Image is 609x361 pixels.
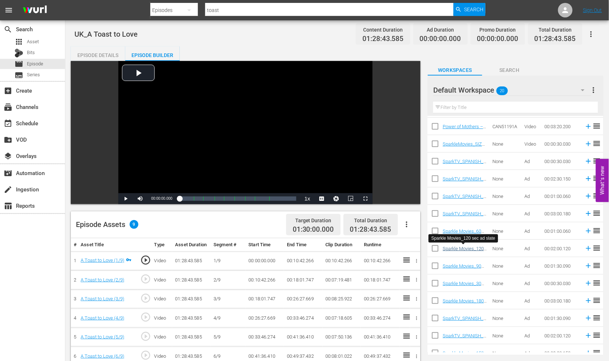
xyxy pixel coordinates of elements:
div: Content Duration [362,25,404,35]
td: 00:00:30.030 [542,153,582,170]
button: Search [454,3,486,16]
span: reorder [593,244,601,252]
span: Automation [4,169,12,178]
span: reorder [593,139,601,148]
td: Video [151,271,172,290]
td: 00:02:00.120 [542,240,582,257]
span: 01:28:43.585 [362,35,404,43]
img: ans4CAIJ8jUAAAAAAAAAAAAAAAAAAAAAAAAgQb4GAAAAAAAAAAAAAAAAAAAAAAAAJMjXAAAAAAAAAAAAAAAAAAAAAAAAgAT5G... [17,2,52,19]
span: 00:00:00.000 [477,35,519,43]
div: Episode Builder [125,46,180,64]
button: Mute [133,193,147,204]
a: SparkTV_SPANISH_30 sec ad slate [443,159,487,170]
span: play_circle_outline [140,255,151,265]
span: 20 [496,83,508,98]
td: 01:28:43.585 [172,251,211,271]
td: Ad [522,205,542,222]
td: 01:28:43.585 [172,309,211,328]
a: Sign Out [583,7,602,13]
span: reorder [593,122,601,130]
span: Search [464,3,483,16]
td: Ad [522,153,542,170]
td: 00:18:01.747 [284,271,322,290]
td: None [490,327,522,344]
td: 00:01:30.090 [542,309,582,327]
td: 5/9 [211,328,245,347]
td: 00:26:27.669 [361,289,399,309]
svg: Add to Episode [585,122,593,130]
span: play_circle_outline [140,273,151,284]
td: Video [522,118,542,135]
td: 2/9 [211,271,245,290]
span: Episode [27,60,43,68]
span: Series [15,71,23,80]
span: play_circle_outline [140,350,151,361]
td: Video [151,289,172,309]
td: 00:33:46.274 [361,309,399,328]
div: Default Workspace [433,80,592,100]
a: SparkTV_SPANISH_180 sec ad slate [443,211,487,222]
svg: Add to Episode [585,175,593,183]
td: Video [151,309,172,328]
svg: Add to Episode [585,227,593,235]
span: play_circle_outline [140,331,151,342]
td: None [490,275,522,292]
td: 4/9 [211,309,245,328]
span: reorder [593,174,601,183]
span: Overlays [4,152,12,161]
td: 00:26:27.669 [284,289,322,309]
td: None [490,135,522,153]
td: 00:10:42.266 [284,251,322,271]
div: Ad Duration [420,25,461,35]
td: 00:00:30.030 [542,135,582,153]
a: Sparkle Movies_30 sec ad slate [443,281,484,292]
button: Jump To Time [329,193,344,204]
td: 01:28:43.585 [172,271,211,290]
td: 00:03:20.200 [542,118,582,135]
span: Asset [15,37,23,46]
svg: Add to Episode [585,157,593,165]
th: Segment # [211,238,245,252]
span: UK_A Toast to Love [74,30,138,38]
div: Target Duration [293,215,334,226]
button: Open Feedback Widget [596,159,609,202]
td: 1/9 [211,251,245,271]
td: Ad [522,187,542,205]
svg: Add to Episode [585,332,593,340]
svg: Add to Episode [585,262,593,270]
td: 00:02:00.120 [542,327,582,344]
td: Video [151,328,172,347]
td: 00:01:30.090 [542,257,582,275]
a: SparkTV_SPANISH_120 sec ad slate [443,333,487,344]
a: A Toast to Love (6/9) [81,353,124,359]
a: A Toast to Love (5/9) [81,334,124,340]
span: 9 [130,220,138,229]
span: reorder [593,226,601,235]
button: Play [118,193,133,204]
svg: Add to Episode [585,192,593,200]
button: more_vert [589,81,598,99]
td: Ad [522,222,542,240]
td: None [490,309,522,327]
td: 00:33:46.274 [284,309,322,328]
td: None [490,187,522,205]
button: Fullscreen [358,193,373,204]
div: Episode Details [71,46,125,64]
td: Ad [522,309,542,327]
span: reorder [593,157,601,165]
a: SparkTV_SPANISH_60 sec ad slate [443,194,487,204]
svg: Add to Episode [585,314,593,322]
td: Ad [522,327,542,344]
a: SparkleMovies_SIZZLE_30sec_ENGLISH [443,141,485,152]
td: None [490,153,522,170]
td: 00:41:36.410 [284,328,322,347]
th: Start Time [246,238,284,252]
span: Channels [4,103,12,111]
td: 00:10:42.266 [322,251,361,271]
svg: Add to Episode [585,349,593,357]
span: menu [4,6,13,15]
span: reorder [593,348,601,357]
button: Episode Builder [125,46,180,61]
div: Promo Duration [477,25,519,35]
td: 00:01:00.060 [542,187,582,205]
